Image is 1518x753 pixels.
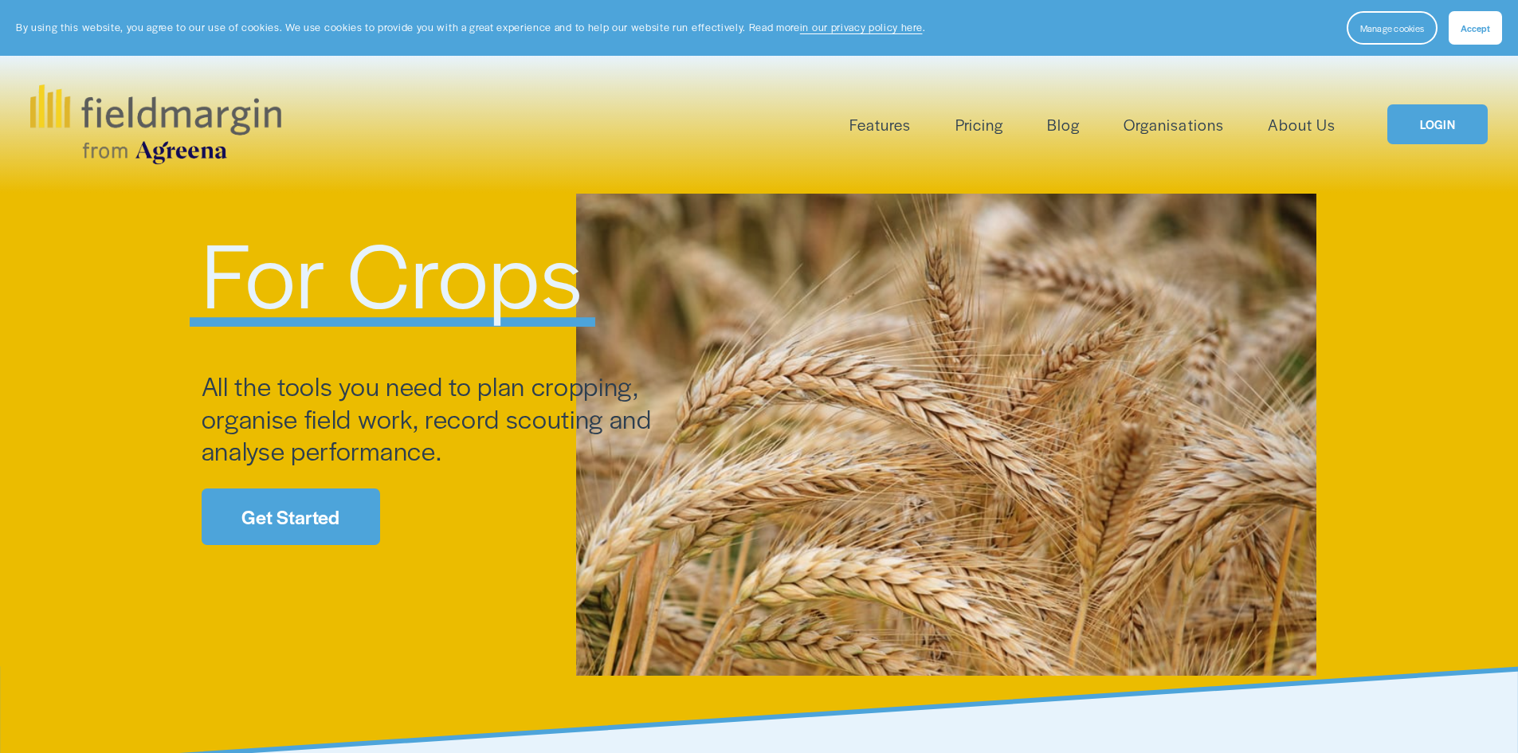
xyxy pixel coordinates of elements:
[955,112,1003,138] a: Pricing
[1449,11,1502,45] button: Accept
[1360,22,1424,34] span: Manage cookies
[800,20,923,34] a: in our privacy policy here
[1347,11,1438,45] button: Manage cookies
[202,208,583,335] span: For Crops
[1461,22,1490,34] span: Accept
[202,488,380,545] a: Get Started
[30,84,280,164] img: fieldmargin.com
[1268,112,1336,138] a: About Us
[1047,112,1080,138] a: Blog
[849,112,911,138] a: folder dropdown
[1387,104,1488,145] a: LOGIN
[202,367,658,469] span: All the tools you need to plan cropping, organise field work, record scouting and analyse perform...
[849,113,911,136] span: Features
[1124,112,1223,138] a: Organisations
[16,20,925,35] p: By using this website, you agree to our use of cookies. We use cookies to provide you with a grea...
